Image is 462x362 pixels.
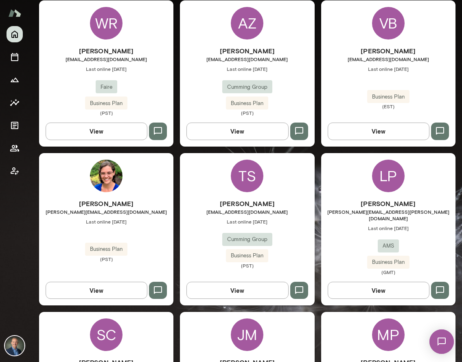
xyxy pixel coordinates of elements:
[222,83,272,91] span: Cumming Group
[378,242,399,250] span: AMS
[367,93,409,101] span: Business Plan
[7,163,23,179] button: Client app
[372,160,405,192] div: LP
[7,49,23,65] button: Sessions
[46,123,147,140] button: View
[7,117,23,134] button: Documents
[39,66,173,72] span: Last online [DATE]
[39,256,173,262] span: (PST)
[226,99,268,108] span: Business Plan
[39,110,173,116] span: (PST)
[39,218,173,225] span: Last online [DATE]
[7,26,23,42] button: Home
[367,258,409,266] span: Business Plan
[85,245,127,253] span: Business Plan
[231,160,263,192] div: TS
[321,46,455,56] h6: [PERSON_NAME]
[321,66,455,72] span: Last online [DATE]
[321,208,455,222] span: [PERSON_NAME][EMAIL_ADDRESS][PERSON_NAME][DOMAIN_NAME]
[39,56,173,62] span: [EMAIL_ADDRESS][DOMAIN_NAME]
[321,103,455,110] span: (EST)
[186,123,288,140] button: View
[90,318,123,351] div: SC
[90,7,123,39] div: WR
[39,208,173,215] span: [PERSON_NAME][EMAIL_ADDRESS][DOMAIN_NAME]
[321,225,455,231] span: Last online [DATE]
[7,94,23,111] button: Insights
[372,7,405,39] div: VB
[7,140,23,156] button: Members
[226,252,268,260] span: Business Plan
[85,99,127,108] span: Business Plan
[186,282,288,299] button: View
[231,7,263,39] div: AZ
[39,199,173,208] h6: [PERSON_NAME]
[321,199,455,208] h6: [PERSON_NAME]
[180,199,314,208] h6: [PERSON_NAME]
[5,336,24,355] img: Michael Alden
[180,208,314,215] span: [EMAIL_ADDRESS][DOMAIN_NAME]
[321,269,455,275] span: (GMT)
[7,72,23,88] button: Growth Plan
[90,160,123,192] img: Annie McKenna
[180,110,314,116] span: (PST)
[372,318,405,351] div: MP
[180,56,314,62] span: [EMAIL_ADDRESS][DOMAIN_NAME]
[96,83,117,91] span: Faire
[328,282,429,299] button: View
[39,46,173,56] h6: [PERSON_NAME]
[46,282,147,299] button: View
[180,46,314,56] h6: [PERSON_NAME]
[231,318,263,351] div: JM
[328,123,429,140] button: View
[321,56,455,62] span: [EMAIL_ADDRESS][DOMAIN_NAME]
[180,218,314,225] span: Last online [DATE]
[180,66,314,72] span: Last online [DATE]
[8,5,21,21] img: Mento
[222,235,272,244] span: Cumming Group
[180,262,314,269] span: (PST)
